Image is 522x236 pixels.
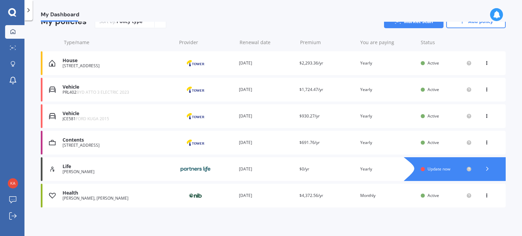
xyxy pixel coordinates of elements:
div: Vehicle [63,111,173,116]
img: Tower [178,83,212,96]
span: Update now [428,166,450,172]
div: My policies [41,17,87,26]
div: Vehicle [63,84,173,90]
div: Renewal date [240,39,295,46]
div: Yearly [360,139,415,146]
div: Yearly [360,60,415,67]
div: [DATE] [239,166,294,173]
div: You are paying [360,39,415,46]
span: BYD ATTO 3 ELECTRIC 2023 [76,89,129,95]
span: $1,724.47/yr [299,87,323,92]
div: Yearly [360,166,415,173]
span: Active [428,113,439,119]
div: [DATE] [239,86,294,93]
img: Vehicle [49,113,56,120]
img: Partners Life [178,163,212,176]
div: [DATE] [239,139,294,146]
span: Active [428,60,439,66]
div: JCE581 [63,116,173,121]
div: Status [421,39,472,46]
img: Life [49,166,56,173]
span: $930.27/yr [299,113,320,119]
div: Premium [300,39,355,46]
div: Type/name [64,39,174,46]
span: Active [428,140,439,145]
img: House [49,60,55,67]
span: My Dashboard [41,11,79,20]
div: Life [63,164,173,169]
img: nib [178,189,212,202]
span: $4,372.56/yr [299,193,323,198]
img: Contents [49,139,56,146]
div: [PERSON_NAME] [63,169,173,174]
div: Health [63,190,173,196]
span: Active [428,193,439,198]
img: Health [49,192,56,199]
img: Tower [178,57,212,70]
div: [DATE] [239,192,294,199]
img: Vehicle [49,86,56,93]
div: [PERSON_NAME], [PERSON_NAME] [63,196,173,201]
span: Active [428,87,439,92]
div: [DATE] [239,60,294,67]
div: Yearly [360,86,415,93]
img: 12cf239bf6d5326dd28e9b23931a314b [8,178,18,188]
div: Provider [179,39,234,46]
span: $691.76/yr [299,140,320,145]
span: FORD KUGA 2015 [76,116,109,122]
div: Monthly [360,192,415,199]
img: Tower [178,136,212,149]
span: $0/yr [299,166,309,172]
div: PRL402 [63,90,173,95]
img: Tower [178,110,212,123]
div: Yearly [360,113,415,120]
span: $2,293.36/yr [299,60,323,66]
div: House [63,58,173,63]
div: [STREET_ADDRESS] [63,63,173,68]
div: Contents [63,137,173,143]
div: [STREET_ADDRESS] [63,143,173,148]
div: [DATE] [239,113,294,120]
